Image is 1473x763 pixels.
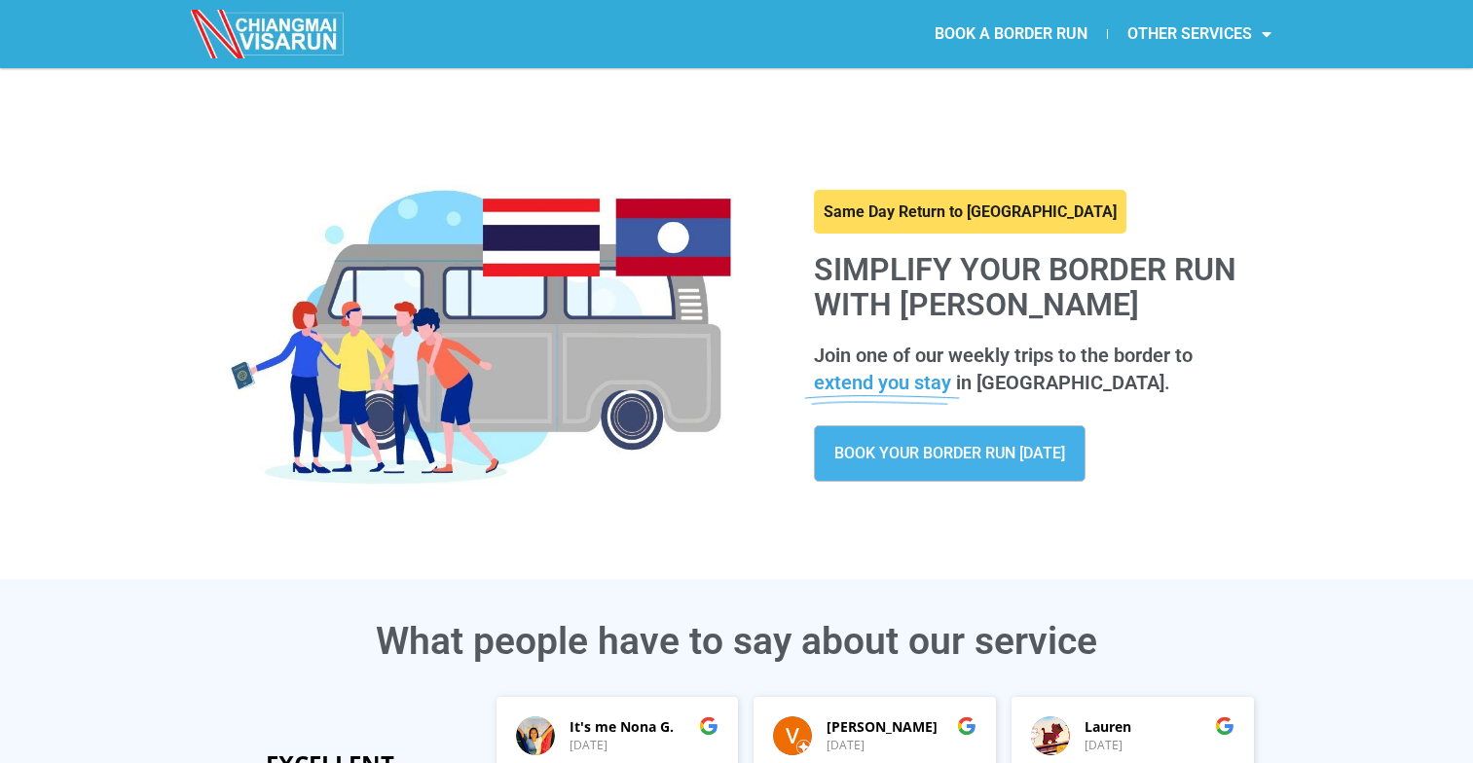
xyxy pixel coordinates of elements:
[570,738,719,754] div: [DATE]
[1108,12,1291,56] a: OTHER SERVICES
[570,717,719,737] div: It's me Nona G.
[1215,716,1234,736] img: Google
[956,371,1170,394] span: in [GEOGRAPHIC_DATA].
[915,12,1107,56] a: BOOK A BORDER RUN
[814,253,1263,321] h1: Simplify your border run with [PERSON_NAME]
[814,425,1086,482] a: BOOK YOUR BORDER RUN [DATE]
[736,12,1291,56] nav: Menu
[773,716,812,755] img: Victor A profile picture
[1085,717,1234,737] div: Lauren
[957,716,976,736] img: Google
[192,623,1282,661] h3: What people have to say about our service
[1031,716,1070,755] img: Lauren profile picture
[827,717,976,737] div: [PERSON_NAME]
[834,446,1065,461] span: BOOK YOUR BORDER RUN [DATE]
[827,738,976,754] div: [DATE]
[1085,738,1234,754] div: [DATE]
[814,344,1193,367] span: Join one of our weekly trips to the border to
[516,716,555,755] img: It's me Nona G. profile picture
[699,716,718,736] img: Google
